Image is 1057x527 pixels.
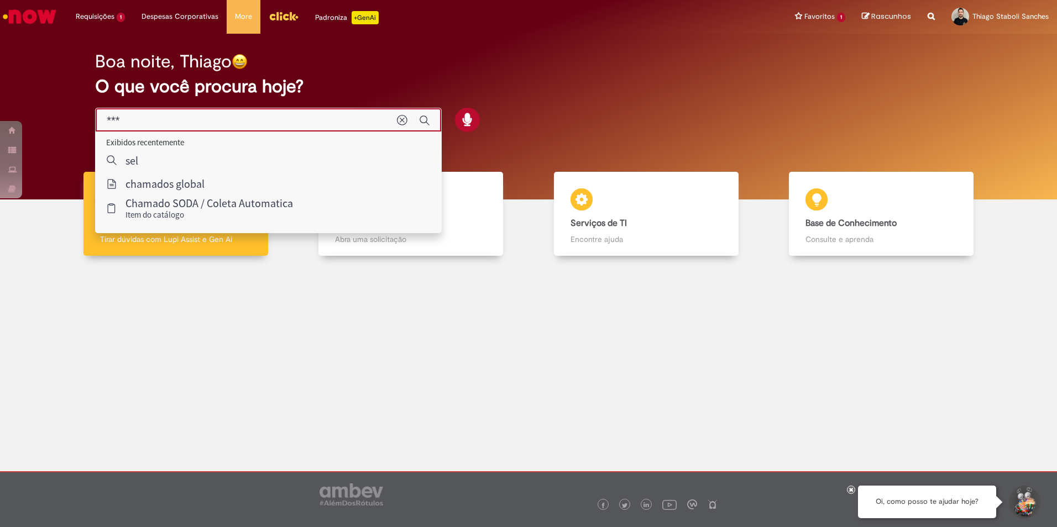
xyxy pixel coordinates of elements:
span: Favoritos [804,11,835,22]
img: ServiceNow [1,6,58,28]
p: +GenAi [352,11,379,24]
img: click_logo_yellow_360x200.png [269,8,299,24]
div: Padroniza [315,11,379,24]
p: Abra uma solicitação [335,234,486,245]
img: logo_footer_ambev_rotulo_gray.png [320,483,383,505]
img: logo_footer_youtube.png [662,497,677,512]
h2: O que você procura hoje? [95,77,962,96]
img: logo_footer_twitter.png [622,503,627,508]
img: happy-face.png [232,54,248,70]
p: Encontre ajuda [571,234,722,245]
span: Requisições [76,11,114,22]
span: 1 [117,13,125,22]
a: Tirar dúvidas Tirar dúvidas com Lupi Assist e Gen Ai [58,172,294,256]
span: Despesas Corporativas [142,11,218,22]
a: Serviços de TI Encontre ajuda [528,172,764,256]
h2: Boa noite, Thiago [95,52,232,71]
b: Serviços de TI [571,218,627,229]
span: 1 [837,13,845,22]
img: logo_footer_facebook.png [600,503,606,508]
b: Base de Conhecimento [805,218,897,229]
span: More [235,11,252,22]
img: logo_footer_naosei.png [708,499,718,509]
span: Rascunhos [871,11,911,22]
button: Iniciar Conversa de Suporte [1007,486,1040,519]
span: Thiago Staboli Sanches [972,12,1049,21]
p: Consulte e aprenda [805,234,957,245]
a: Base de Conhecimento Consulte e aprenda [764,172,1000,256]
a: Rascunhos [862,12,911,22]
img: logo_footer_workplace.png [687,499,697,509]
p: Tirar dúvidas com Lupi Assist e Gen Ai [100,234,252,245]
img: logo_footer_linkedin.png [643,502,649,509]
div: Oi, como posso te ajudar hoje? [858,486,996,518]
